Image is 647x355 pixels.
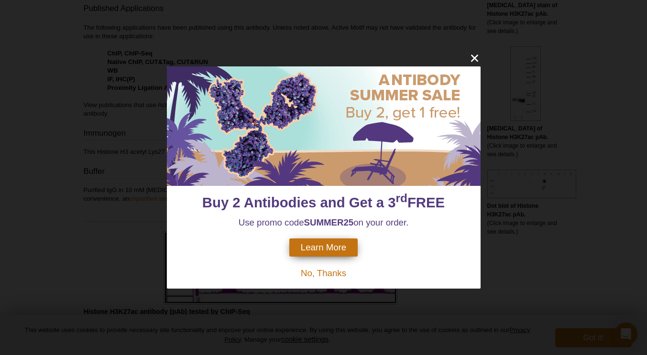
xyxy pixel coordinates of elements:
span: Use promo code on your order. [239,217,409,227]
sup: rd [396,192,407,205]
span: No, Thanks [301,268,346,278]
span: Learn More [301,242,346,253]
button: close [469,52,481,64]
strong: SUMMER25 [304,217,354,227]
span: Buy 2 Antibodies and Get a 3 FREE [202,194,445,210]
